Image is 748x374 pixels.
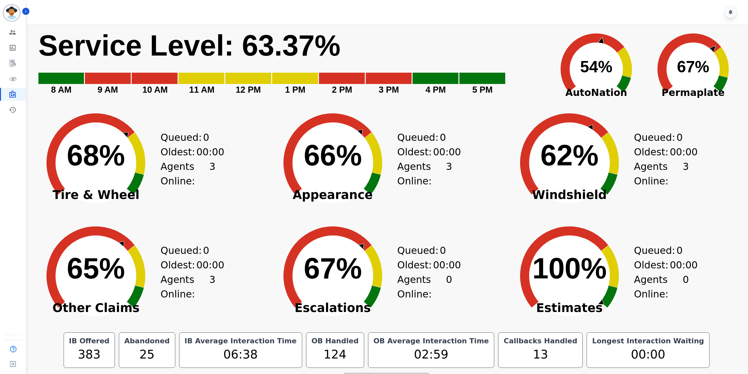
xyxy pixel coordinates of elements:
div: 00:00 [591,346,705,364]
div: 124 [310,346,360,364]
img: Bordered avatar [4,5,19,21]
span: 0 [440,243,446,258]
span: 0 [676,130,682,145]
div: 06:38 [183,346,298,364]
span: 3 [209,272,215,301]
div: 25 [123,346,171,364]
div: Agents Online: [397,272,452,301]
text: 5 PM [472,85,493,95]
span: 00:00 [433,258,461,272]
div: Oldest: [634,258,682,272]
div: Oldest: [397,145,446,159]
text: 3 PM [379,85,399,95]
span: Windshield [505,192,634,198]
div: OB Handled [310,337,360,346]
text: 65% [67,252,125,285]
span: 00:00 [433,145,461,159]
text: 67% [677,58,709,76]
div: Callbacks Handled [502,337,579,346]
span: Appearance [268,192,397,198]
div: Queued: [634,243,682,258]
span: Permaplate [645,85,742,100]
text: 12 PM [236,85,261,95]
svg: Service Level: 0% [38,28,544,101]
div: IB Offered [68,337,111,346]
text: 54% [580,58,612,76]
span: 0 [203,130,209,145]
div: Oldest: [397,258,446,272]
span: 3 [209,159,215,188]
div: Queued: [397,130,446,145]
span: Estimates [505,305,634,311]
div: Agents Online: [634,159,689,188]
span: 00:00 [670,258,698,272]
span: 3 [683,159,689,188]
span: 3 [446,159,452,188]
div: Agents Online: [397,159,452,188]
text: 66% [304,139,362,171]
div: Oldest: [634,145,682,159]
div: Queued: [634,130,682,145]
div: IB Average Interaction Time [183,337,298,346]
text: 4 PM [425,85,446,95]
div: 383 [68,346,111,364]
span: Other Claims [31,305,160,311]
span: 0 [683,272,689,301]
text: 100% [532,252,607,285]
div: Abandoned [123,337,171,346]
text: 1 PM [285,85,305,95]
div: 02:59 [372,346,490,364]
div: Queued: [397,243,446,258]
text: 62% [540,139,599,171]
div: Oldest: [160,145,209,159]
div: OB Average Interaction Time [372,337,490,346]
span: Tire & Wheel [31,192,160,198]
span: AutoNation [548,85,645,100]
span: 00:00 [196,145,224,159]
span: 0 [446,272,452,301]
div: Oldest: [160,258,209,272]
text: 68% [67,139,125,171]
div: Longest Interaction Waiting [591,337,705,346]
div: Queued: [160,243,209,258]
text: 10 AM [142,85,168,95]
text: 9 AM [97,85,118,95]
text: 2 PM [332,85,352,95]
div: 13 [502,346,579,364]
text: 11 AM [189,85,215,95]
div: Agents Online: [160,272,215,301]
div: Agents Online: [160,159,215,188]
text: Service Level: 63.37% [38,29,341,62]
span: 00:00 [670,145,698,159]
span: 00:00 [196,258,224,272]
span: Escalations [268,305,397,311]
text: 8 AM [51,85,72,95]
span: 0 [440,130,446,145]
span: 0 [676,243,682,258]
span: 0 [203,243,209,258]
div: Queued: [160,130,209,145]
div: Agents Online: [634,272,689,301]
text: 67% [304,252,362,285]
